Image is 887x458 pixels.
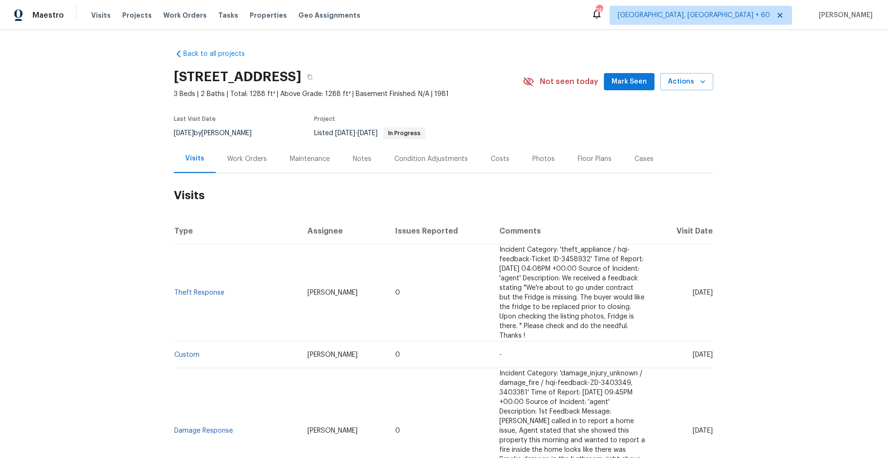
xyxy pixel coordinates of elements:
span: In Progress [384,130,424,136]
h2: [STREET_ADDRESS] [174,72,301,82]
div: Floor Plans [578,154,612,164]
h2: Visits [174,173,713,218]
span: [PERSON_NAME] [307,351,358,358]
div: Work Orders [227,154,267,164]
span: Visits [91,11,111,20]
th: Comments [492,218,654,245]
span: Maestro [32,11,64,20]
button: Actions [660,73,713,91]
span: [PERSON_NAME] [307,427,358,434]
span: Geo Assignments [298,11,360,20]
th: Type [174,218,300,245]
th: Assignee [300,218,388,245]
span: 0 [395,351,400,358]
div: Photos [532,154,555,164]
span: Project [314,116,335,122]
div: Cases [634,154,654,164]
div: Costs [491,154,509,164]
a: Theft Response [174,289,224,296]
div: Visits [185,154,204,163]
a: Damage Response [174,427,233,434]
span: Not seen today [540,77,598,86]
th: Issues Reported [388,218,492,245]
button: Mark Seen [604,73,655,91]
span: Tasks [218,12,238,19]
span: 0 [395,427,400,434]
span: Properties [250,11,287,20]
div: 748 [596,6,602,15]
button: Copy Address [301,68,318,85]
div: Condition Adjustments [394,154,468,164]
span: [DATE] [335,130,355,137]
span: - [499,351,502,358]
span: [GEOGRAPHIC_DATA], [GEOGRAPHIC_DATA] + 60 [618,11,770,20]
span: - [335,130,378,137]
div: by [PERSON_NAME] [174,128,263,139]
span: Last Visit Date [174,116,216,122]
span: Projects [122,11,152,20]
span: [DATE] [693,351,713,358]
span: [DATE] [693,289,713,296]
div: Maintenance [290,154,330,164]
span: [DATE] [174,130,194,137]
span: Listed [314,130,425,137]
span: Mark Seen [612,76,647,88]
span: Incident Category: 'theft_appliance / hqi-feedback-Ticket ID-3458932' Time of Report: [DATE] 04:0... [499,246,644,339]
span: [PERSON_NAME] [815,11,873,20]
th: Visit Date [654,218,713,245]
span: 0 [395,289,400,296]
span: Work Orders [163,11,207,20]
span: [DATE] [693,427,713,434]
a: Custom [174,351,200,358]
span: 3 Beds | 2 Baths | Total: 1288 ft² | Above Grade: 1288 ft² | Basement Finished: N/A | 1981 [174,89,523,99]
span: [DATE] [358,130,378,137]
div: Notes [353,154,371,164]
a: Back to all projects [174,49,265,59]
span: [PERSON_NAME] [307,289,358,296]
span: Actions [668,76,706,88]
